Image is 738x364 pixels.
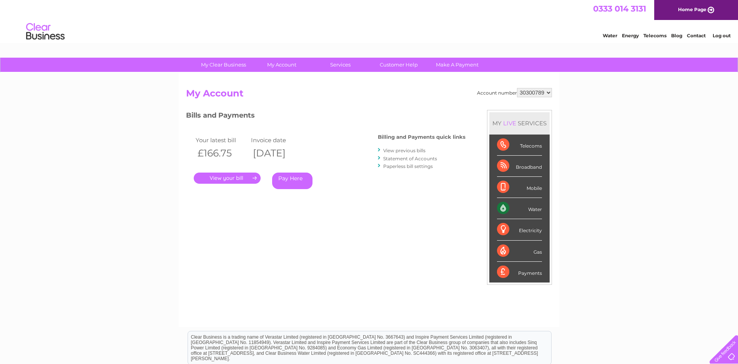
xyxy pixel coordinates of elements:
[194,173,261,184] a: .
[497,262,542,283] div: Payments
[272,173,312,189] a: Pay Here
[309,58,372,72] a: Services
[250,58,314,72] a: My Account
[194,135,249,145] td: Your latest bill
[502,120,518,127] div: LIVE
[497,177,542,198] div: Mobile
[426,58,489,72] a: Make A Payment
[378,134,465,140] h4: Billing and Payments quick links
[194,145,249,161] th: £166.75
[249,135,304,145] td: Invoice date
[603,33,617,38] a: Water
[249,145,304,161] th: [DATE]
[643,33,667,38] a: Telecoms
[383,163,433,169] a: Paperless bill settings
[383,148,426,153] a: View previous bills
[622,33,639,38] a: Energy
[26,20,65,43] img: logo.png
[687,33,706,38] a: Contact
[477,88,552,97] div: Account number
[186,110,465,123] h3: Bills and Payments
[497,219,542,240] div: Electricity
[671,33,682,38] a: Blog
[593,4,646,13] a: 0333 014 3131
[367,58,430,72] a: Customer Help
[186,88,552,103] h2: My Account
[497,156,542,177] div: Broadband
[497,135,542,156] div: Telecoms
[497,241,542,262] div: Gas
[713,33,731,38] a: Log out
[489,112,550,134] div: MY SERVICES
[497,198,542,219] div: Water
[188,4,551,37] div: Clear Business is a trading name of Verastar Limited (registered in [GEOGRAPHIC_DATA] No. 3667643...
[192,58,255,72] a: My Clear Business
[383,156,437,161] a: Statement of Accounts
